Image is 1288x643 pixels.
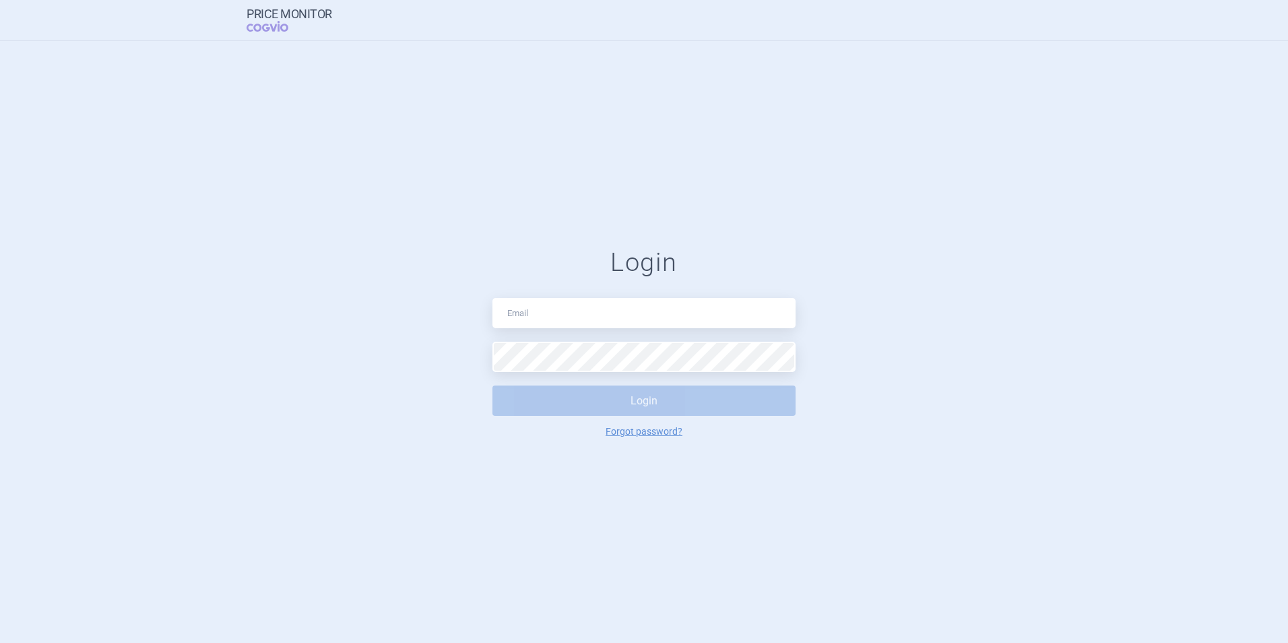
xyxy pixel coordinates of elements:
button: Login [492,386,796,416]
strong: Price Monitor [247,7,332,21]
input: Email [492,298,796,328]
h1: Login [492,247,796,278]
a: Forgot password? [606,427,682,436]
a: Price MonitorCOGVIO [247,7,332,33]
span: COGVIO [247,21,307,32]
